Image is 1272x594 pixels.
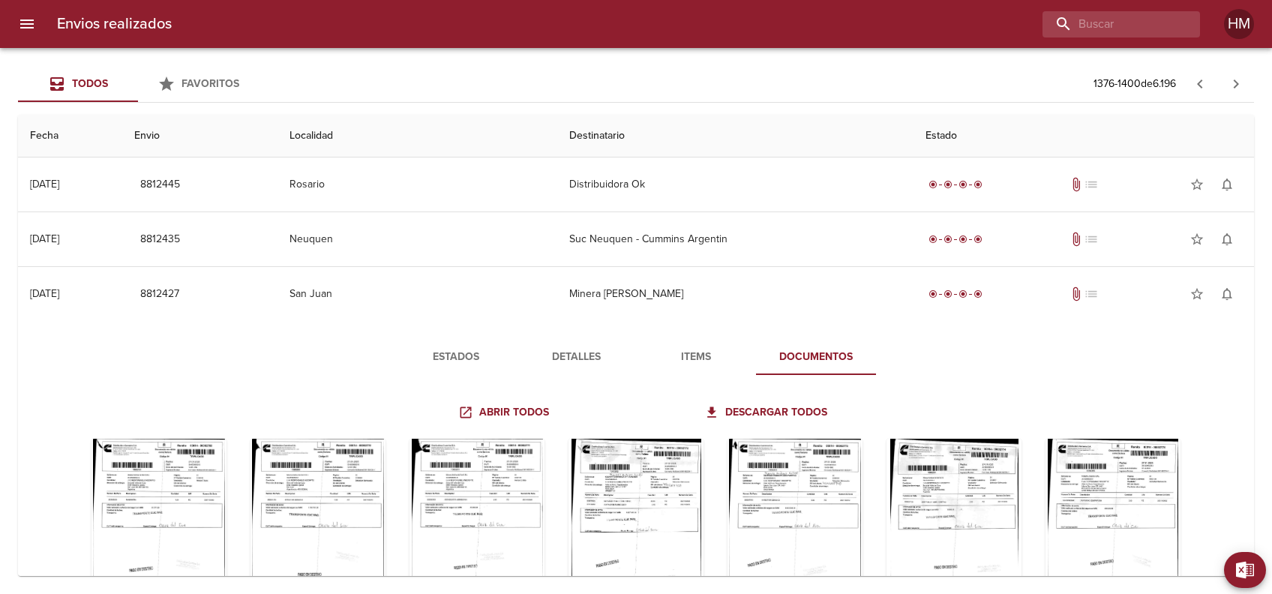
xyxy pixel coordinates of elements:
div: [DATE] [30,178,59,190]
span: radio_button_checked [958,235,967,244]
button: Activar notificaciones [1212,224,1242,254]
span: notifications_none [1219,177,1234,192]
span: radio_button_checked [973,235,982,244]
button: 8812427 [134,280,185,308]
a: Abrir todos [455,399,555,427]
div: [DATE] [30,287,59,300]
span: Pagina anterior [1182,76,1218,91]
span: attach_file [1069,286,1084,301]
div: HM [1224,9,1254,39]
div: Tabs Envios [18,66,258,102]
div: Entregado [925,286,985,301]
span: star_border [1189,177,1204,192]
th: Localidad [277,115,557,157]
span: radio_button_checked [928,180,937,189]
span: No tiene pedido asociado [1084,286,1099,301]
a: Descargar todos [701,399,833,427]
span: Abrir todos [461,403,549,422]
span: attach_file [1069,177,1084,192]
span: radio_button_checked [943,289,952,298]
span: Estados [405,348,507,367]
button: Activar notificaciones [1212,169,1242,199]
td: San Juan [277,267,557,321]
span: Tiene documentos adjuntos [1069,232,1084,247]
div: Entregado [925,232,985,247]
span: radio_button_checked [943,180,952,189]
span: 8812435 [140,230,180,249]
td: Suc Neuquen - Cummins Argentin [557,212,913,266]
span: Pagina siguiente [1218,66,1254,102]
th: Fecha [18,115,122,157]
span: Descargar todos [707,403,827,422]
button: menu [9,6,45,42]
span: radio_button_checked [943,235,952,244]
span: notifications_none [1219,232,1234,247]
button: Agregar a favoritos [1182,224,1212,254]
span: No tiene pedido asociado [1084,177,1099,192]
div: Abrir información de usuario [1224,9,1254,39]
div: Tabs detalle de guia [396,339,876,375]
span: notifications_none [1219,286,1234,301]
p: 1376 - 1400 de 6.196 [1093,76,1176,91]
span: star_border [1189,286,1204,301]
button: Exportar Excel [1224,552,1266,588]
span: radio_button_checked [958,289,967,298]
span: radio_button_checked [973,180,982,189]
span: radio_button_checked [928,235,937,244]
span: radio_button_checked [928,289,937,298]
td: Minera [PERSON_NAME] [557,267,913,321]
th: Envio [122,115,277,157]
h6: Envios realizados [57,12,172,36]
span: Todos [72,77,108,90]
div: [DATE] [30,232,59,245]
span: star_border [1189,232,1204,247]
button: Agregar a favoritos [1182,279,1212,309]
input: buscar [1042,11,1174,37]
span: 8812427 [140,285,179,304]
td: Distribuidora Ok [557,157,913,211]
td: Rosario [277,157,557,211]
span: Detalles [525,348,627,367]
th: Estado [913,115,1254,157]
span: No tiene pedido asociado [1084,232,1099,247]
span: radio_button_checked [973,289,982,298]
span: Documentos [765,348,867,367]
td: Neuquen [277,212,557,266]
span: 8812445 [140,175,180,194]
th: Destinatario [557,115,913,157]
button: 8812445 [134,171,186,199]
button: Activar notificaciones [1212,279,1242,309]
span: Items [645,348,747,367]
span: radio_button_checked [958,180,967,189]
button: 8812435 [134,226,186,253]
span: Favoritos [181,77,239,90]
